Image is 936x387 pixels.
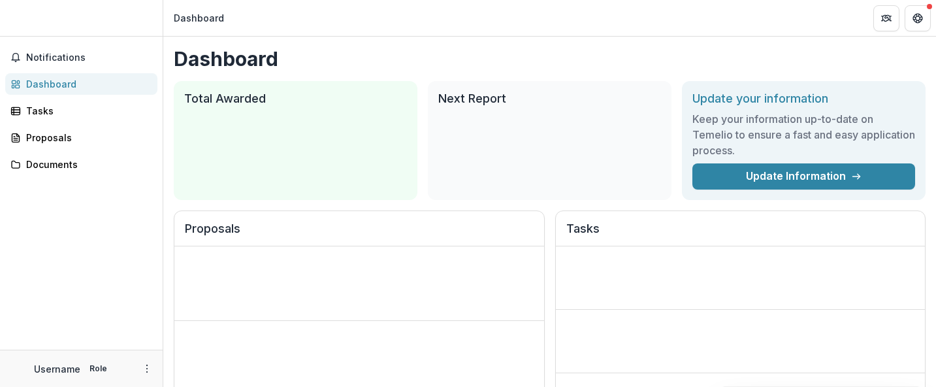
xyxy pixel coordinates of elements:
p: Username [34,362,80,376]
div: Proposals [26,131,147,144]
h1: Dashboard [174,47,926,71]
div: Documents [26,158,147,171]
button: Notifications [5,47,157,68]
h2: Update your information [692,92,915,106]
h2: Next Report [438,92,661,106]
a: Dashboard [5,73,157,95]
h3: Keep your information up-to-date on Temelio to ensure a fast and easy application process. [692,111,915,158]
p: Role [86,363,111,375]
nav: breadcrumb [169,8,229,27]
h2: Tasks [566,222,915,246]
button: Partners [873,5,899,31]
div: Dashboard [26,77,147,91]
span: Notifications [26,52,152,63]
h2: Proposals [185,222,534,246]
a: Update Information [692,163,915,190]
div: Dashboard [174,11,224,25]
button: Get Help [905,5,931,31]
a: Proposals [5,127,157,148]
div: Tasks [26,104,147,118]
a: Tasks [5,100,157,122]
a: Documents [5,154,157,175]
button: More [139,361,155,377]
h2: Total Awarded [184,92,407,106]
